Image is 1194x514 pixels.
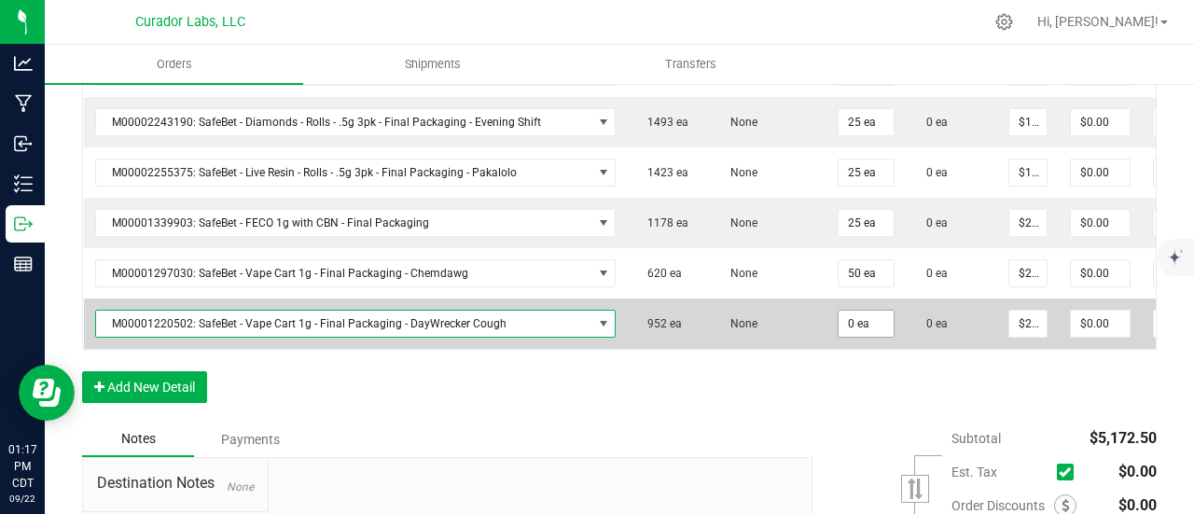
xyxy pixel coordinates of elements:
[721,216,757,229] span: None
[96,260,592,286] span: M00001297030: SafeBet - Vape Cart 1g - Final Packaging - Chemdawg
[638,116,688,129] span: 1493 ea
[1071,311,1130,337] input: 0
[14,94,33,113] inline-svg: Manufacturing
[839,160,894,186] input: 0
[14,54,33,73] inline-svg: Analytics
[638,267,682,280] span: 620 ea
[721,166,757,179] span: None
[135,14,245,30] span: Curador Labs, LLC
[721,116,757,129] span: None
[380,56,486,73] span: Shipments
[14,134,33,153] inline-svg: Inbound
[96,160,592,186] span: M00002255375: SafeBet - Live Resin - Rolls - .5g 3pk - Final Packaging - Pakalolo
[194,423,306,456] div: Payments
[1154,260,1192,286] input: 0
[839,109,894,135] input: 0
[95,108,617,136] span: NO DATA FOUND
[1118,496,1157,514] span: $0.00
[227,480,254,493] span: None
[917,116,948,129] span: 0 ea
[1057,460,1082,485] span: Calculate excise tax
[1154,210,1192,236] input: 0
[640,56,742,73] span: Transfers
[95,209,617,237] span: NO DATA FOUND
[839,210,894,236] input: 0
[1009,160,1047,186] input: 0
[1154,160,1192,186] input: 0
[1009,109,1047,135] input: 0
[638,166,688,179] span: 1423 ea
[1009,210,1047,236] input: 0
[1154,109,1192,135] input: 0
[1071,160,1130,186] input: 0
[132,56,217,73] span: Orders
[1009,260,1047,286] input: 0
[14,174,33,193] inline-svg: Inventory
[562,45,820,84] a: Transfers
[82,371,207,403] button: Add New Detail
[1154,311,1192,337] input: 0
[917,216,948,229] span: 0 ea
[97,472,254,494] span: Destination Notes
[96,311,592,337] span: M00001220502: SafeBet - Vape Cart 1g - Final Packaging - DayWrecker Cough
[8,492,36,506] p: 09/22
[1118,463,1157,480] span: $0.00
[8,441,36,492] p: 01:17 PM CDT
[303,45,562,84] a: Shipments
[839,311,894,337] input: 0
[993,13,1016,31] div: Manage settings
[917,267,948,280] span: 0 ea
[1071,109,1130,135] input: 0
[721,317,757,330] span: None
[839,260,894,286] input: 0
[951,465,1049,479] span: Est. Tax
[1037,14,1159,29] span: Hi, [PERSON_NAME]!
[95,159,617,187] span: NO DATA FOUND
[82,422,194,457] div: Notes
[1009,311,1047,337] input: 0
[1090,429,1157,447] span: $5,172.50
[19,365,75,421] iframe: Resource center
[917,317,948,330] span: 0 ea
[96,210,592,236] span: M00001339903: SafeBet - FECO 1g with CBN - Final Packaging
[14,215,33,233] inline-svg: Outbound
[917,166,948,179] span: 0 ea
[1071,210,1130,236] input: 0
[638,317,682,330] span: 952 ea
[95,259,617,287] span: NO DATA FOUND
[721,267,757,280] span: None
[951,498,1054,513] span: Order Discounts
[638,216,688,229] span: 1178 ea
[14,255,33,273] inline-svg: Reports
[951,431,1001,446] span: Subtotal
[1071,260,1130,286] input: 0
[96,109,592,135] span: M00002243190: SafeBet - Diamonds - Rolls - .5g 3pk - Final Packaging - Evening Shift
[45,45,303,84] a: Orders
